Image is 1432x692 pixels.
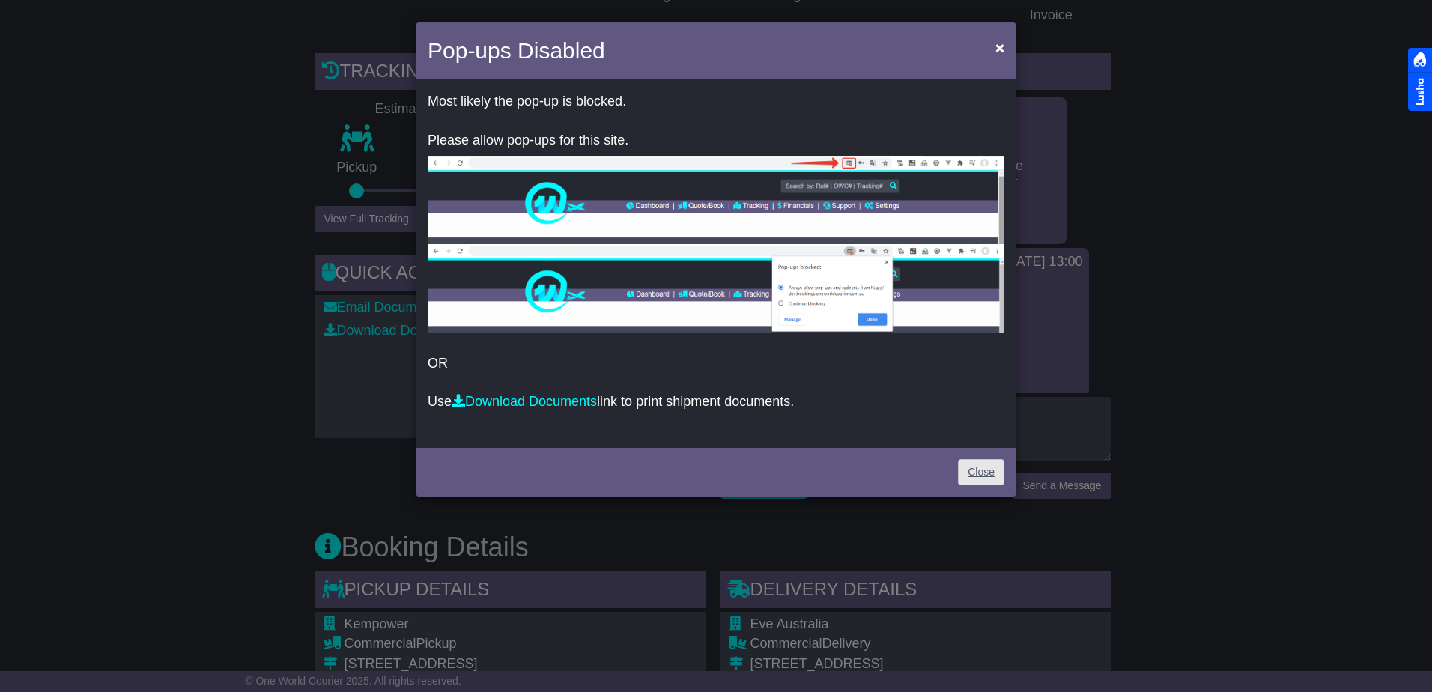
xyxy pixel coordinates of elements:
[452,394,597,409] a: Download Documents
[428,394,1004,410] p: Use link to print shipment documents.
[416,82,1016,444] div: OR
[428,244,1004,333] img: allow-popup-2.png
[428,156,1004,244] img: allow-popup-1.png
[428,34,605,67] h4: Pop-ups Disabled
[988,32,1012,63] button: Close
[995,39,1004,56] span: ×
[428,94,1004,110] p: Most likely the pop-up is blocked.
[428,133,1004,149] p: Please allow pop-ups for this site.
[958,459,1004,485] a: Close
